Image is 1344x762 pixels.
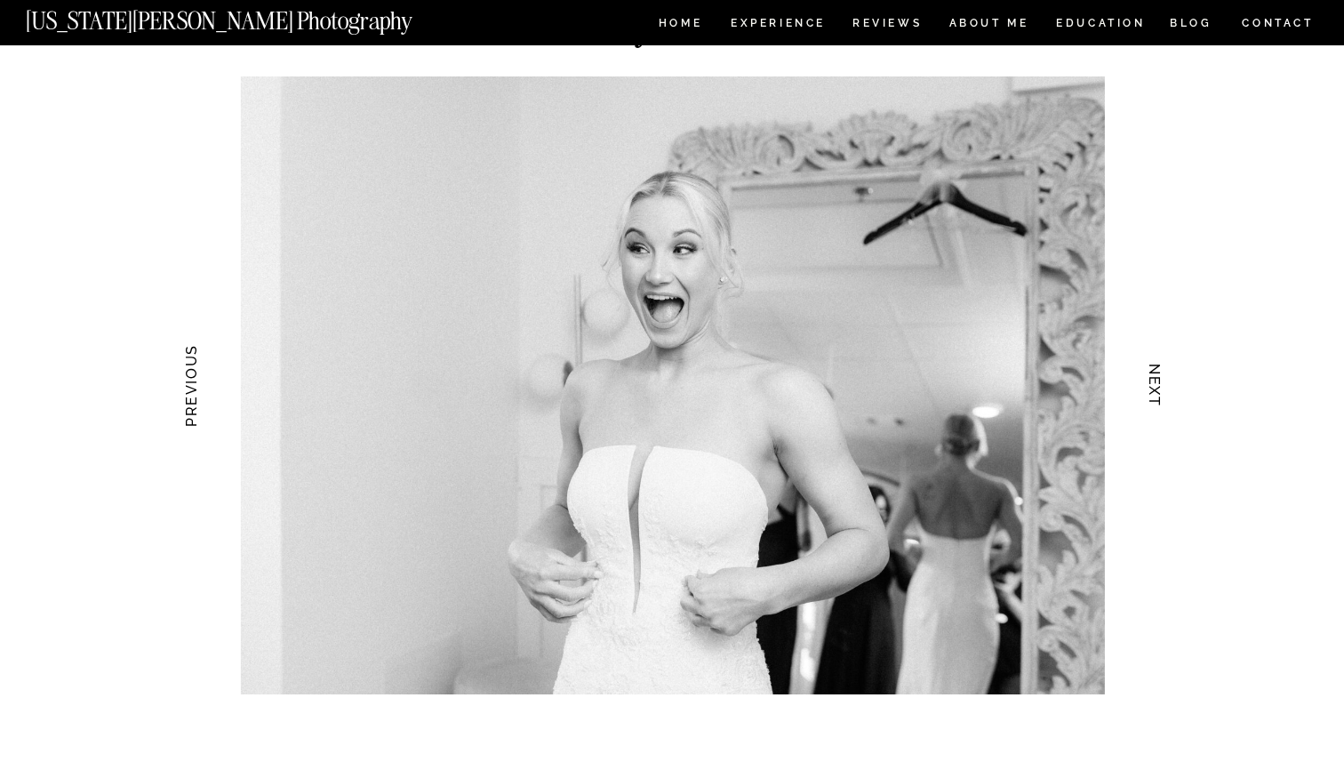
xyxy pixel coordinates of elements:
[540,6,804,37] h2: My Work
[26,9,472,24] a: [US_STATE][PERSON_NAME] Photography
[181,330,200,442] h3: PREVIOUS
[1146,330,1164,442] h3: NEXT
[1241,13,1315,33] a: CONTACT
[655,18,706,33] a: HOME
[1170,18,1212,33] a: BLOG
[731,18,824,33] a: Experience
[1054,18,1148,33] a: EDUCATION
[852,18,919,33] a: REVIEWS
[948,18,1029,33] a: ABOUT ME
